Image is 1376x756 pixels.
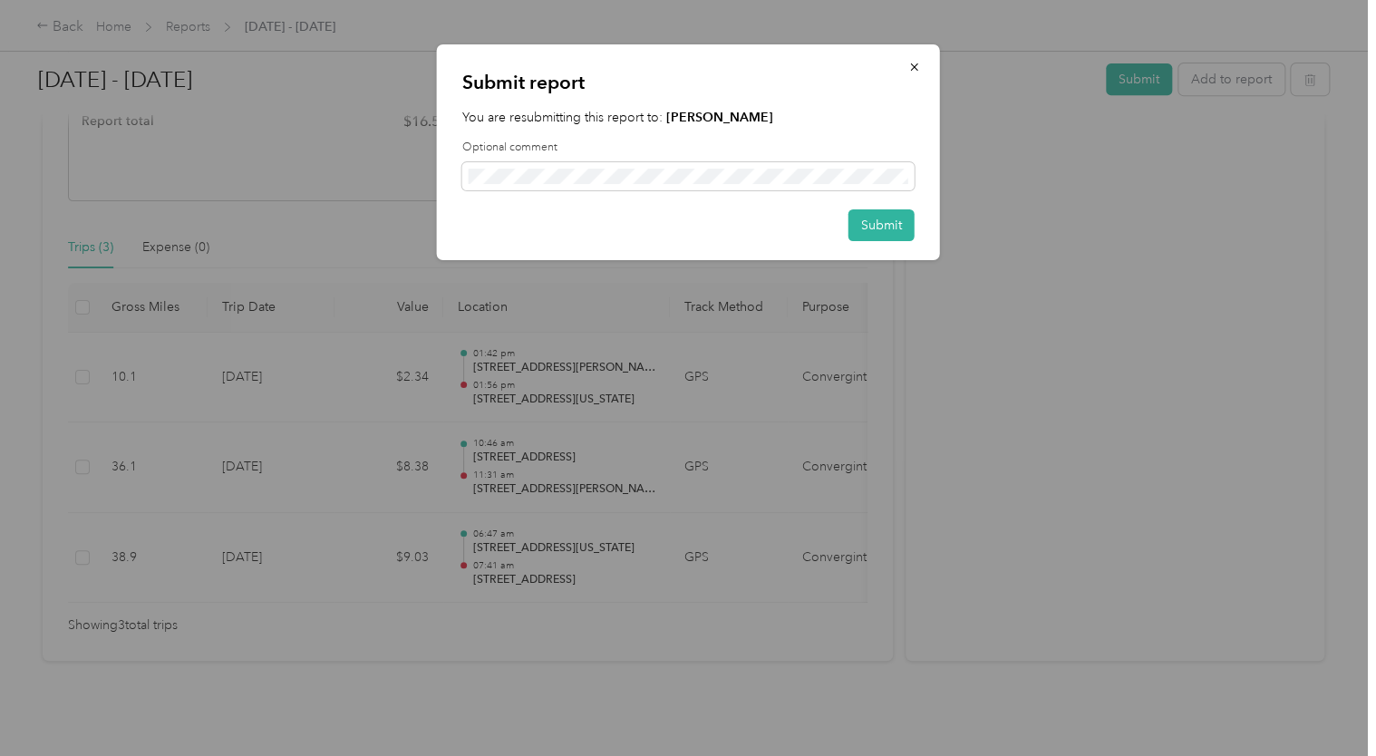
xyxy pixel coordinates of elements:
button: Submit [848,209,915,241]
label: Optional comment [462,140,915,156]
strong: [PERSON_NAME] [666,110,773,125]
p: You are resubmitting this report to: [462,108,915,127]
p: Submit report [462,70,915,95]
iframe: Everlance-gr Chat Button Frame [1274,654,1376,756]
